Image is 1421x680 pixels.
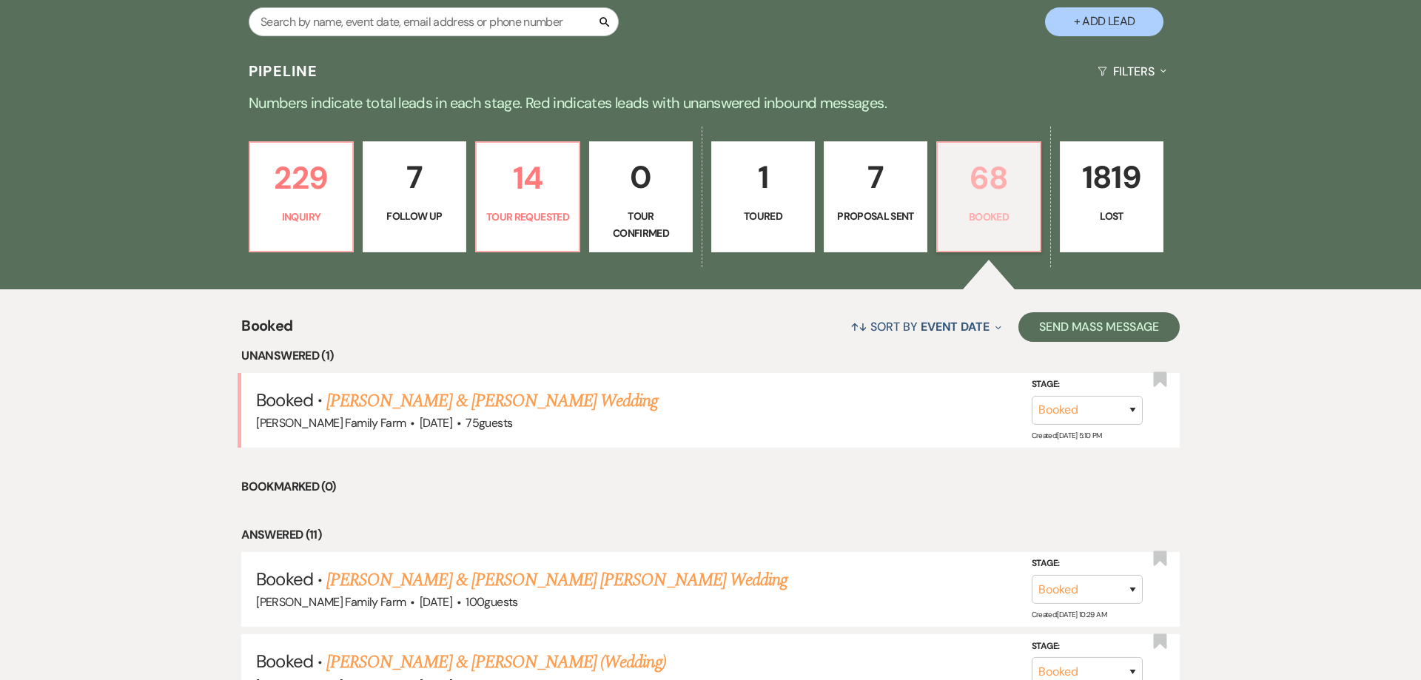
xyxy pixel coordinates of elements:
h3: Pipeline [249,61,318,82]
a: 7Proposal Sent [824,142,927,253]
p: Inquiry [259,209,343,226]
span: 75 guests [466,416,512,431]
p: 229 [259,154,343,203]
li: Bookmarked (0) [241,478,1179,497]
label: Stage: [1032,377,1143,394]
p: Numbers indicate total leads in each stage. Red indicates leads with unanswered inbound messages. [178,92,1243,115]
p: Proposal Sent [833,209,918,225]
label: Stage: [1032,639,1143,656]
span: [PERSON_NAME] Family Farm [256,416,406,431]
p: 1819 [1069,153,1154,203]
a: [PERSON_NAME] & [PERSON_NAME] [PERSON_NAME] Wedding [326,568,787,594]
a: 229Inquiry [249,142,354,253]
button: + Add Lead [1045,8,1163,37]
p: Toured [721,209,805,225]
p: 0 [599,153,683,203]
button: Send Mass Message [1018,313,1180,343]
p: 1 [721,153,805,203]
a: 1Toured [711,142,815,253]
button: Filters [1092,53,1172,92]
a: [PERSON_NAME] & [PERSON_NAME] Wedding [326,388,658,415]
p: Tour Requested [486,209,570,226]
input: Search by name, event date, email address or phone number [249,8,619,37]
span: Event Date [921,320,990,335]
p: Lost [1069,209,1154,225]
p: 7 [833,153,918,203]
p: 7 [372,153,457,203]
p: Follow Up [372,209,457,225]
span: Booked [241,315,292,347]
span: Booked [256,650,312,673]
span: ↑↓ [850,320,868,335]
p: Booked [947,209,1031,226]
span: [DATE] [420,595,452,610]
span: [DATE] [420,416,452,431]
p: 14 [486,154,570,203]
span: [PERSON_NAME] Family Farm [256,595,406,610]
span: Booked [256,568,312,591]
a: [PERSON_NAME] & [PERSON_NAME] (Wedding) [326,650,666,676]
button: Sort By Event Date [844,308,1007,347]
a: 14Tour Requested [475,142,580,253]
a: 68Booked [936,142,1041,253]
li: Answered (11) [241,526,1179,545]
li: Unanswered (1) [241,347,1179,366]
a: 0Tour Confirmed [589,142,693,253]
span: Booked [256,389,312,412]
span: Created: [DATE] 10:29 AM [1032,610,1106,620]
a: 7Follow Up [363,142,466,253]
p: Tour Confirmed [599,209,683,242]
span: Created: [DATE] 5:10 PM [1032,431,1102,441]
label: Stage: [1032,556,1143,573]
a: 1819Lost [1060,142,1163,253]
p: 68 [947,154,1031,203]
span: 100 guests [466,595,517,610]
